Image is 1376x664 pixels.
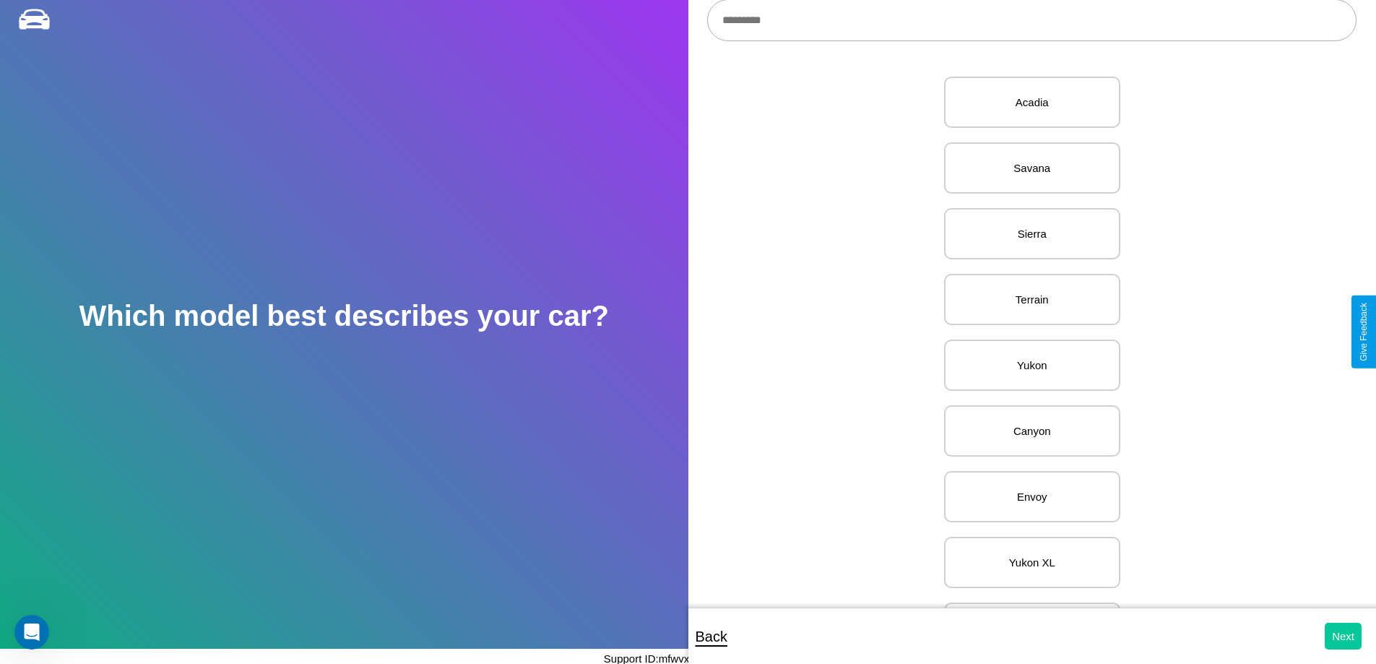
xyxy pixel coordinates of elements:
[960,355,1104,375] p: Yukon
[1359,303,1369,361] div: Give Feedback
[960,487,1104,506] p: Envoy
[14,615,49,650] iframe: Intercom live chat
[960,224,1104,243] p: Sierra
[696,624,727,650] p: Back
[960,92,1104,112] p: Acadia
[960,421,1104,441] p: Canyon
[960,158,1104,178] p: Savana
[960,290,1104,309] p: Terrain
[79,300,609,332] h2: Which model best describes your car?
[1325,623,1362,650] button: Next
[960,553,1104,572] p: Yukon XL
